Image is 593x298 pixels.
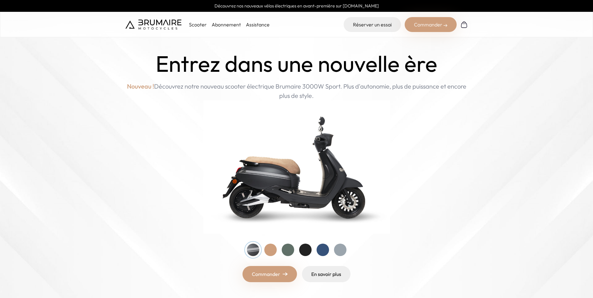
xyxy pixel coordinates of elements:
[189,21,207,28] p: Scooter
[125,82,468,100] p: Découvrez notre nouveau scooter électrique Brumaire 3000W Sport. Plus d'autonomie, plus de puissa...
[344,17,401,32] a: Réserver un essai
[283,272,288,276] img: right-arrow.png
[302,266,351,282] a: En savoir plus
[460,21,468,28] img: Panier
[562,269,587,292] iframe: Gorgias live chat messenger
[156,51,437,77] h1: Entrez dans une nouvelle ère
[127,82,154,91] span: Nouveau !
[242,266,297,282] a: Commander
[246,21,270,28] a: Assistance
[212,21,241,28] a: Abonnement
[405,17,457,32] div: Commander
[444,24,447,27] img: right-arrow-2.png
[125,20,181,30] img: Brumaire Motocycles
